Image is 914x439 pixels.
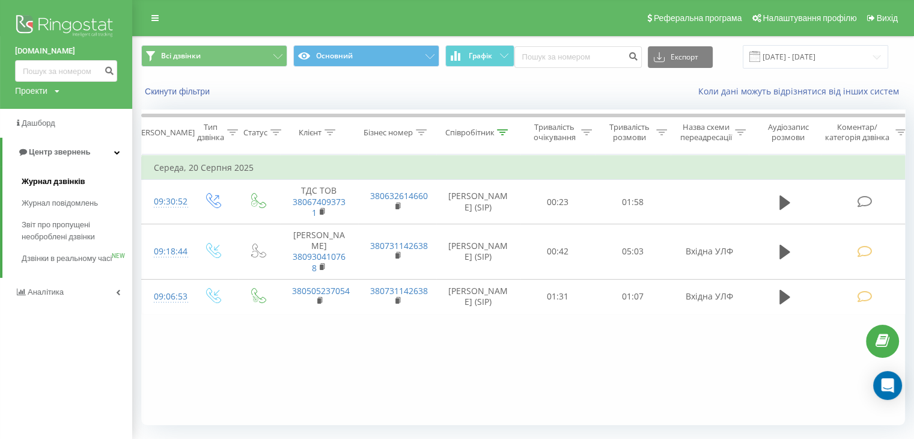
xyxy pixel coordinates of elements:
[142,156,911,180] td: Середа, 20 Серпня 2025
[822,122,892,143] div: Коментар/категорія дзвінка
[293,251,346,273] a: 380930410768
[154,190,178,213] div: 09:30:52
[293,45,439,67] button: Основний
[22,248,132,269] a: Дзвінки в реальному часіNEW
[29,147,90,156] span: Центр звернень
[596,180,671,224] td: 01:58
[520,224,596,279] td: 00:42
[22,214,132,248] a: Звіт про пропущені необроблені дзвінки
[445,45,514,67] button: Графік
[22,171,132,192] a: Журнал дзвінків
[154,240,178,263] div: 09:18:44
[671,279,749,314] td: Вхідна УЛФ
[22,219,126,243] span: Звіт про пропущені необроблені дзвінки
[15,45,117,57] a: [DOMAIN_NAME]
[596,224,671,279] td: 05:03
[759,122,817,143] div: Аудіозапис розмови
[15,60,117,82] input: Пошук за номером
[370,240,428,251] a: 380731142638
[370,190,428,201] a: 380632614660
[763,13,856,23] span: Налаштування профілю
[596,279,671,314] td: 01:07
[161,51,201,61] span: Всі дзвінки
[280,180,358,224] td: ТДС ТОВ
[22,253,112,265] span: Дзвінки в реальному часі
[280,224,358,279] td: [PERSON_NAME]
[520,180,596,224] td: 00:23
[141,45,287,67] button: Всі дзвінки
[514,46,642,68] input: Пошук за номером
[877,13,898,23] span: Вихід
[531,122,578,143] div: Тривалість очікування
[520,279,596,314] td: 01:31
[22,197,98,209] span: Журнал повідомлень
[22,176,85,188] span: Журнал дзвінків
[141,86,216,97] button: Скинути фільтри
[22,118,55,127] span: Дашборд
[22,192,132,214] a: Журнал повідомлень
[469,52,492,60] span: Графік
[28,287,64,296] span: Аналiтика
[680,122,732,143] div: Назва схеми переадресації
[292,285,350,296] a: 380505237054
[606,122,653,143] div: Тривалість розмови
[445,127,494,138] div: Співробітник
[197,122,224,143] div: Тип дзвінка
[293,196,346,218] a: 380674093731
[648,46,713,68] button: Експорт
[370,285,428,296] a: 380731142638
[671,224,749,279] td: Вхідна УЛФ
[873,371,902,400] div: Open Intercom Messenger
[698,85,905,97] a: Коли дані можуть відрізнятися вiд інших систем
[436,180,520,224] td: [PERSON_NAME] (SIP)
[243,127,267,138] div: Статус
[134,127,195,138] div: [PERSON_NAME]
[154,285,178,309] div: 09:06:53
[15,12,117,42] img: Ringostat logo
[654,13,742,23] span: Реферальна програма
[299,127,321,138] div: Клієнт
[436,279,520,314] td: [PERSON_NAME] (SIP)
[2,138,132,167] a: Центр звернень
[364,127,413,138] div: Бізнес номер
[15,85,47,97] div: Проекти
[436,224,520,279] td: [PERSON_NAME] (SIP)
